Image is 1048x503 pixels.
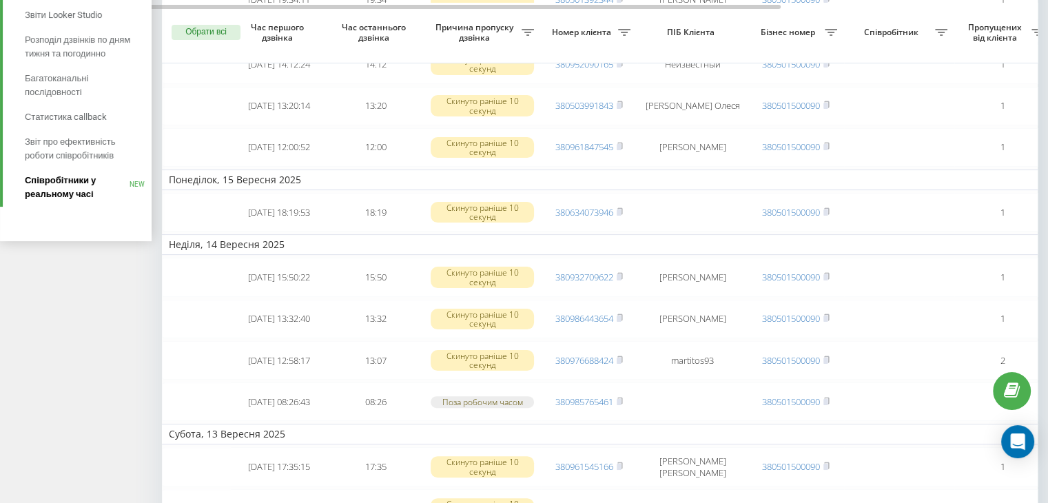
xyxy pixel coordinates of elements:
[327,128,424,167] td: 12:00
[637,300,748,338] td: [PERSON_NAME]
[851,27,935,38] span: Співробітник
[555,58,613,70] a: 380952090165
[431,267,534,287] div: Скинуто раніше 10 секунд
[231,193,327,232] td: [DATE] 18:19:53
[327,447,424,486] td: 17:35
[762,312,820,325] a: 380501500090
[555,206,613,218] a: 380634073946
[555,354,613,367] a: 380976688424
[762,141,820,153] a: 380501500090
[649,27,736,38] span: ПІБ Клієнта
[431,309,534,329] div: Скинуто раніше 10 секунд
[431,95,534,116] div: Скинуто раніше 10 секунд
[762,396,820,408] a: 380501500090
[555,396,613,408] a: 380985765461
[762,99,820,112] a: 380501500090
[637,87,748,125] td: [PERSON_NAME] Олеся
[327,341,424,380] td: 13:07
[25,110,107,124] span: Статистика callback
[555,460,613,473] a: 380961545166
[231,382,327,421] td: [DATE] 08:26:43
[762,354,820,367] a: 380501500090
[327,45,424,83] td: 14:12
[25,168,152,207] a: Співробітники у реальному часіNEW
[555,99,613,112] a: 380503991843
[431,350,534,371] div: Скинуто раніше 10 секунд
[431,396,534,408] div: Поза робочим часом
[231,87,327,125] td: [DATE] 13:20:14
[762,206,820,218] a: 380501500090
[25,135,145,163] span: Звіт про ефективність роботи співробітників
[231,45,327,83] td: [DATE] 14:12:24
[327,258,424,296] td: 15:50
[637,45,748,83] td: Неизвестный
[431,22,522,43] span: Причина пропуску дзвінка
[555,271,613,283] a: 380932709622
[555,312,613,325] a: 380986443654
[637,447,748,486] td: [PERSON_NAME] [PERSON_NAME]
[327,87,424,125] td: 13:20
[25,33,145,61] span: Розподіл дзвінків по дням тижня та погодинно
[172,25,240,40] button: Обрати всі
[327,300,424,338] td: 13:32
[25,8,102,22] span: Звіти Looker Studio
[231,128,327,167] td: [DATE] 12:00:52
[637,128,748,167] td: [PERSON_NAME]
[25,72,145,99] span: Багатоканальні послідовності
[431,137,534,158] div: Скинуто раніше 10 секунд
[25,130,152,168] a: Звіт про ефективність роботи співробітників
[762,58,820,70] a: 380501500090
[338,22,413,43] span: Час останнього дзвінка
[25,28,152,66] a: Розподіл дзвінків по дням тижня та погодинно
[242,22,316,43] span: Час першого дзвінка
[25,66,152,105] a: Багатоканальні послідовності
[548,27,618,38] span: Номер клієнта
[327,382,424,421] td: 08:26
[231,341,327,380] td: [DATE] 12:58:17
[25,174,130,201] span: Співробітники у реальному часі
[1001,425,1034,458] div: Open Intercom Messenger
[762,271,820,283] a: 380501500090
[762,460,820,473] a: 380501500090
[231,258,327,296] td: [DATE] 15:50:22
[327,193,424,232] td: 18:19
[431,54,534,74] div: Скинуто раніше 10 секунд
[25,3,152,28] a: Звіти Looker Studio
[637,341,748,380] td: martitos93
[555,141,613,153] a: 380961847545
[431,202,534,223] div: Скинуто раніше 10 секунд
[754,27,825,38] span: Бізнес номер
[25,105,152,130] a: Статистика callback
[637,258,748,296] td: [PERSON_NAME]
[231,300,327,338] td: [DATE] 13:32:40
[961,22,1031,43] span: Пропущених від клієнта
[231,447,327,486] td: [DATE] 17:35:15
[431,456,534,477] div: Скинуто раніше 10 секунд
